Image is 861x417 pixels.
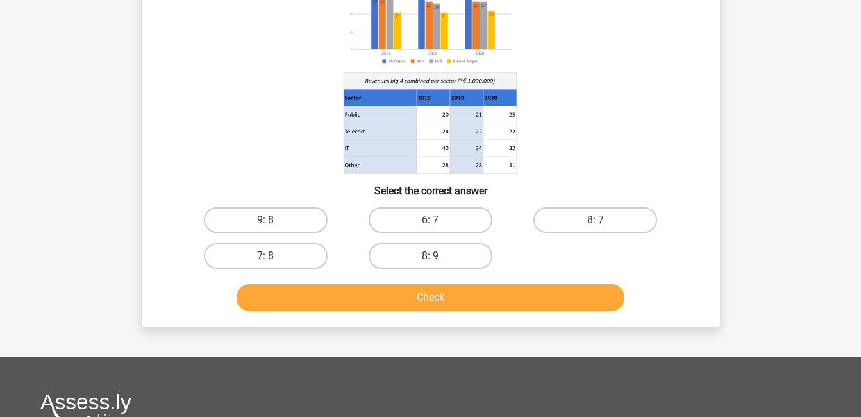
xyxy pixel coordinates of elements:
label: 7: 8 [204,243,328,269]
button: Check [237,284,624,311]
label: 9: 8 [204,207,328,233]
label: 6: 7 [369,207,492,233]
label: 8: 7 [533,207,657,233]
label: 8: 9 [369,243,492,269]
h6: Select the correct answer [162,174,699,197]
